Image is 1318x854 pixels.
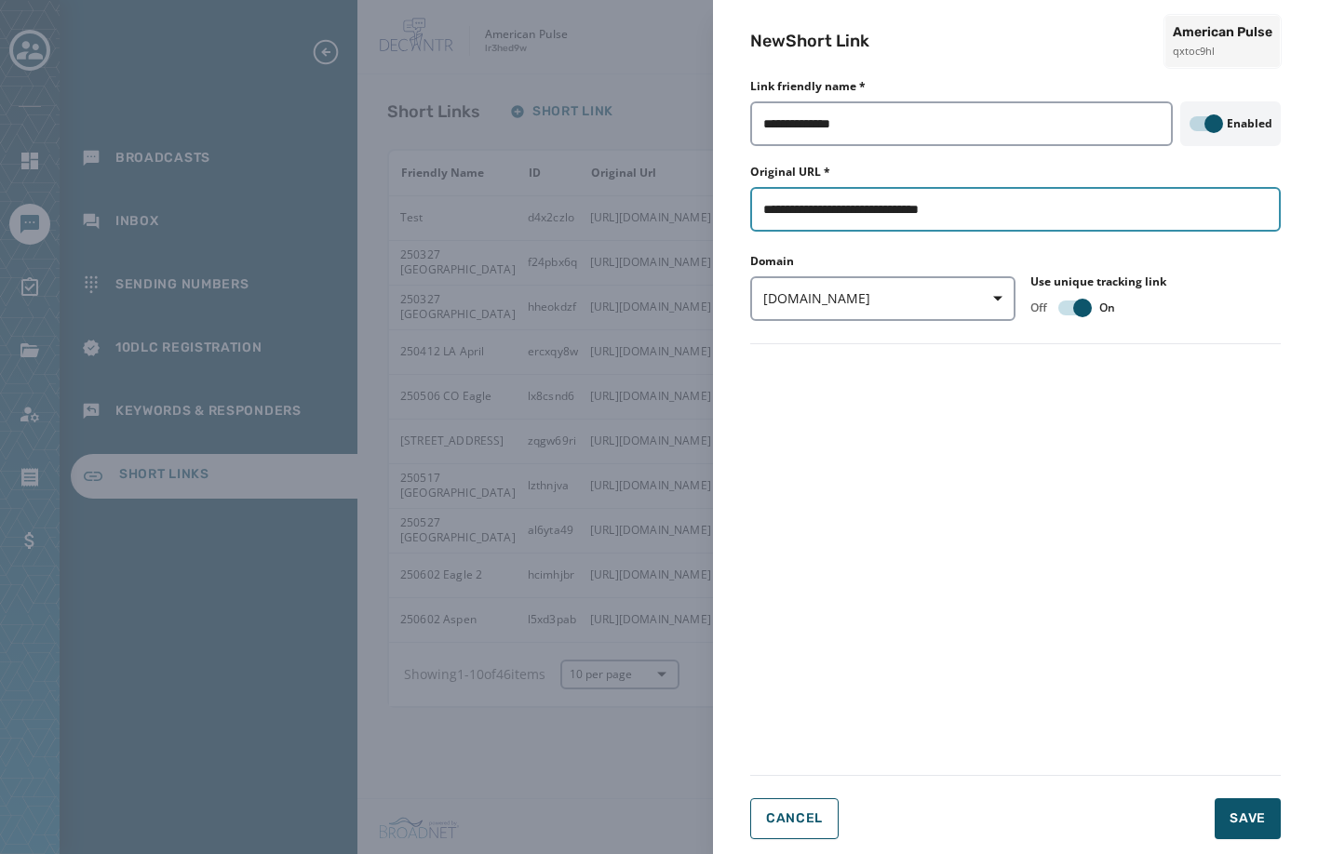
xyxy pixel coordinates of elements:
[1173,44,1272,60] span: qxtoc9hl
[1173,23,1272,42] span: American Pulse
[750,28,869,54] h2: New Short Link
[1230,809,1266,828] span: Save
[763,289,1002,308] span: [DOMAIN_NAME]
[766,811,823,826] span: Cancel
[750,276,1015,321] button: [DOMAIN_NAME]
[750,798,839,839] button: Cancel
[1099,300,1115,315] span: On
[1227,116,1272,131] label: Enabled
[1215,798,1281,839] button: Save
[750,79,866,94] label: Link friendly name *
[750,254,1015,269] label: Domain
[1030,300,1047,315] span: Off
[1030,274,1166,289] label: Use unique tracking link
[750,165,830,180] label: Original URL *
